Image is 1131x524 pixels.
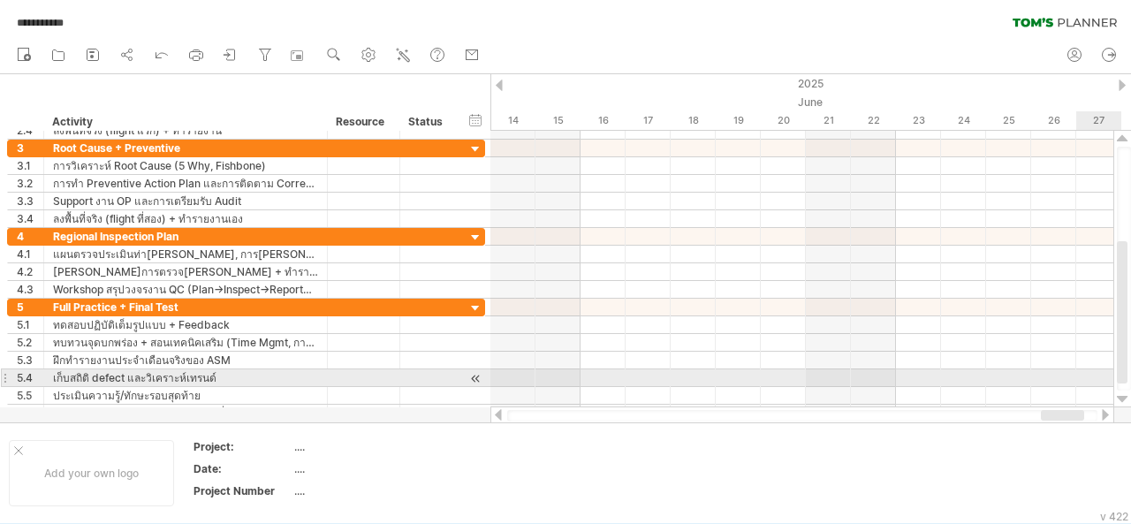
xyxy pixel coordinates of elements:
[53,369,318,386] div: เก็บสถิติ defect และวิเคราะห์เทรนด์
[671,111,716,130] div: Wednesday, 18 June 2025
[9,440,174,506] div: Add your own logo
[716,111,761,130] div: Thursday, 19 June 2025
[896,111,941,130] div: Monday, 23 June 2025
[53,228,318,245] div: Regional Inspection Plan
[53,193,318,209] div: Support งาน OP และการเตรียมรับ Audit
[53,299,318,315] div: Full Practice + Final Test
[851,111,896,130] div: Sunday, 22 June 2025
[194,483,291,498] div: Project Number
[17,246,43,262] div: 4.1
[17,157,43,174] div: 3.1
[626,111,671,130] div: Tuesday, 17 June 2025
[17,387,43,404] div: 5.5
[17,210,43,227] div: 3.4
[294,439,443,454] div: ....
[53,352,318,368] div: ฝึกทำรายงานประจำเดือนจริงของ ASM
[17,175,43,192] div: 3.2
[53,334,318,351] div: ทบทวนจุดบกพร่อง + สอนเทคนิคเสริม (Time Mgmt, การสื่อสาร)
[294,483,443,498] div: ....
[941,111,986,130] div: Tuesday, 24 June 2025
[761,111,806,130] div: Friday, 20 June 2025
[336,113,390,131] div: Resource
[53,316,318,333] div: ทดสอบปฏิบัติเต็มรูปแบบ + Feedback
[17,140,43,156] div: 3
[17,263,43,280] div: 4.2
[194,439,291,454] div: Project:
[53,246,318,262] div: แผนตรวจประเมินท่า[PERSON_NAME], การ[PERSON_NAME]งานล่วงหน้า
[408,113,447,131] div: Status
[53,175,318,192] div: การทำ Preventive Action Plan และการติดตาม Corrective Action
[535,111,581,130] div: Sunday, 15 June 2025
[17,369,43,386] div: 5.4
[53,405,318,421] div: สรุปผลการสอน + วางแผนพัฒนาต่อเนื่อง
[53,140,318,156] div: Root Cause + Preventive
[17,193,43,209] div: 3.3
[986,111,1031,130] div: Wednesday, 25 June 2025
[806,111,851,130] div: Saturday, 21 June 2025
[17,299,43,315] div: 5
[53,210,318,227] div: ลงพื้นที่จริง (flight ที่สอง) + ทำรายงานเอง
[194,461,291,476] div: Date:
[17,316,43,333] div: 5.1
[1076,111,1121,130] div: Friday, 27 June 2025
[17,405,43,421] div: 5.6
[294,461,443,476] div: ....
[17,334,43,351] div: 5.2
[1100,510,1128,523] div: v 422
[17,281,43,298] div: 4.3
[53,387,318,404] div: ประเมินความรู้/ทักษะรอบสุดท้าย
[53,281,318,298] div: Workshop สรุปวงจรงาน QC (Plan→Inspect→Report→RCA→Preventive→Stat)
[581,111,626,130] div: Monday, 16 June 2025
[52,113,317,131] div: Activity
[490,111,535,130] div: Saturday, 14 June 2025
[17,228,43,245] div: 4
[1031,111,1076,130] div: Thursday, 26 June 2025
[53,263,318,280] div: [PERSON_NAME]การตรวจ[PERSON_NAME] + ทำรายงานสรุป
[17,352,43,368] div: 5.3
[467,369,484,388] div: scroll to activity
[53,157,318,174] div: การวิเคราะห์ Root Cause (5 Why, Fishbone)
